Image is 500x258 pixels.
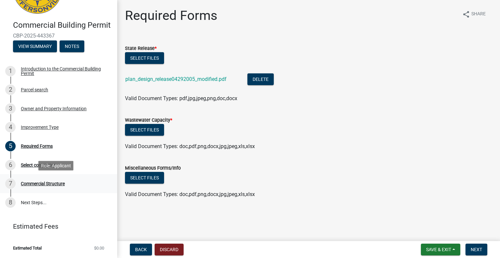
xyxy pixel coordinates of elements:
[471,247,482,252] span: Next
[21,181,65,186] div: Commercial Structure
[5,84,16,95] div: 2
[13,33,104,39] span: CBP-2025-443367
[13,44,57,49] wm-modal-confirm: Summary
[21,67,107,76] div: Introduction to the Commercial Building Permit
[21,144,53,148] div: Required Forms
[13,246,42,250] span: Estimated Total
[21,87,48,92] div: Parcel search
[457,8,491,21] button: shareShare
[5,220,107,233] a: Estimated Fees
[5,103,16,114] div: 3
[21,163,55,167] div: Select contractor
[13,21,112,30] h4: Commercial Building Permit
[5,66,16,76] div: 1
[38,161,74,170] div: Role: Applicant
[465,244,487,255] button: Next
[125,46,157,51] label: State Release
[21,125,59,129] div: Improvement Type
[125,124,164,136] button: Select files
[125,118,172,123] label: Wastewater Capacity
[125,143,255,149] span: Valid Document Types: doc,pdf,png,docx,jpg,jpeg,xls,xlsx
[21,106,87,111] div: Owner and Property Information
[426,247,451,252] span: Save & Exit
[5,197,16,208] div: 8
[5,178,16,189] div: 7
[421,244,460,255] button: Save & Exit
[125,95,237,101] span: Valid Document Types: pdf,jpg,jpeg,png,doc,docx
[125,52,164,64] button: Select files
[125,8,217,23] h1: Required Forms
[5,122,16,132] div: 4
[155,244,184,255] button: Discard
[5,160,16,170] div: 6
[462,10,470,18] i: share
[5,141,16,151] div: 5
[125,166,181,171] label: Miscellaneous Forms/Info
[130,244,152,255] button: Back
[247,77,274,83] wm-modal-confirm: Delete Document
[94,246,104,250] span: $0.00
[125,76,227,82] a: plan_design_release04292005_modified.pdf
[60,44,84,49] wm-modal-confirm: Notes
[125,172,164,184] button: Select files
[125,191,255,197] span: Valid Document Types: doc,pdf,png,docx,jpg,jpeg,xls,xlsx
[13,40,57,52] button: View Summary
[471,10,486,18] span: Share
[60,40,84,52] button: Notes
[247,73,274,85] button: Delete
[135,247,147,252] span: Back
